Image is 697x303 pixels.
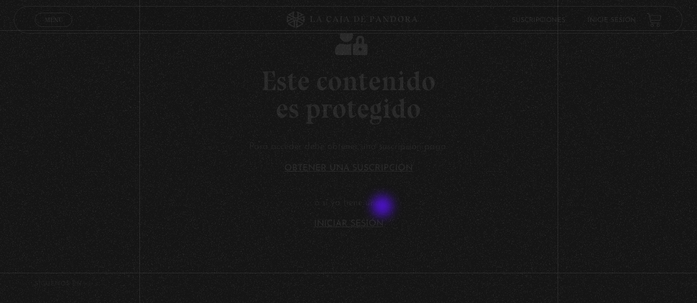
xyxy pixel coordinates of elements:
[41,26,67,34] span: Cerrar
[588,17,636,24] a: Inicie sesión
[647,13,662,27] a: View your shopping cart
[284,164,413,173] a: Obtener una suscripción
[512,17,566,24] a: Suscripciones
[35,281,662,287] h4: SÍguenos en:
[45,16,63,23] span: Menu
[314,219,383,228] a: Iniciar Sesión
